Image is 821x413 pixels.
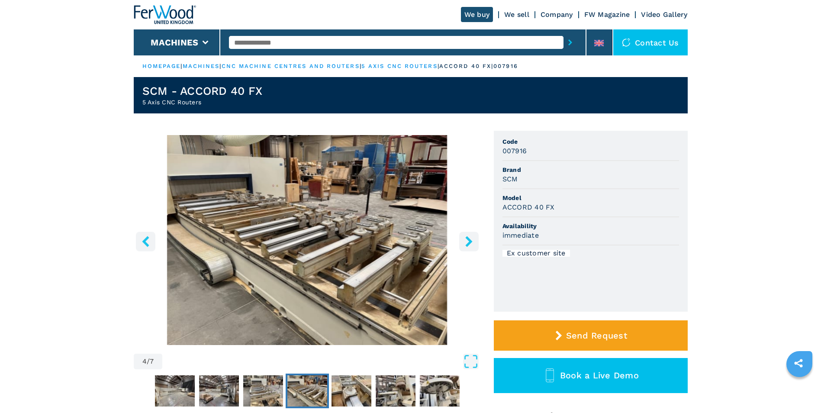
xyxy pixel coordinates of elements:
[622,38,631,47] img: Contact us
[563,32,577,52] button: submit-button
[493,62,518,70] p: 007916
[461,7,493,22] a: We buy
[420,375,460,407] img: 1912c56c318c70cb20b90d1dccf04872
[613,29,688,55] div: Contact us
[287,375,327,407] img: 6e06ddab098d759ca624b14e661e0851
[438,63,439,69] span: |
[134,135,481,345] img: 5 Axis CNC Routers SCM ACCORD 40 FX
[222,63,360,69] a: cnc machine centres and routers
[142,84,263,98] h1: SCM - ACCORD 40 FX
[136,232,155,251] button: left-button
[494,358,688,393] button: Book a Live Demo
[494,320,688,351] button: Send Request
[502,194,679,202] span: Model
[183,63,220,69] a: machines
[134,5,196,24] img: Ferwood
[153,374,196,408] button: Go to Slide 1
[241,374,285,408] button: Go to Slide 3
[134,374,481,408] nav: Thumbnail Navigation
[360,63,361,69] span: |
[504,10,529,19] a: We sell
[180,63,182,69] span: |
[164,354,478,369] button: Open Fullscreen
[147,358,150,365] span: /
[243,375,283,407] img: e491bfd79bece28f75d578dd9f495924
[142,358,147,365] span: 4
[286,374,329,408] button: Go to Slide 4
[784,374,815,407] iframe: Chat
[502,202,555,212] h3: ACCORD 40 FX
[584,10,630,19] a: FW Magazine
[502,165,679,174] span: Brand
[197,374,241,408] button: Go to Slide 2
[418,374,461,408] button: Go to Slide 7
[560,370,639,381] span: Book a Live Demo
[361,63,438,69] a: 5 axis cnc routers
[142,63,181,69] a: HOMEPAGE
[330,374,373,408] button: Go to Slide 5
[150,358,154,365] span: 7
[502,250,570,257] div: Ex customer site
[376,375,415,407] img: ea71ded0d3059cd9401d210fc4403ca2
[502,146,527,156] h3: 007916
[502,174,518,184] h3: SCM
[541,10,573,19] a: Company
[155,375,195,407] img: 6c4f3809d54494bac4809216c0419997
[459,232,479,251] button: right-button
[219,63,221,69] span: |
[332,375,371,407] img: 6ea5da06a8f600c2830b22ef35856184
[502,137,679,146] span: Code
[134,135,481,345] div: Go to Slide 4
[566,330,627,341] span: Send Request
[151,37,198,48] button: Machines
[502,222,679,230] span: Availability
[502,230,539,240] h3: immediate
[439,62,493,70] p: accord 40 fx |
[374,374,417,408] button: Go to Slide 6
[641,10,687,19] a: Video Gallery
[199,375,239,407] img: 296b060921b7543ecd109b2414514128
[142,98,263,106] h2: 5 Axis CNC Routers
[788,352,809,374] a: sharethis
